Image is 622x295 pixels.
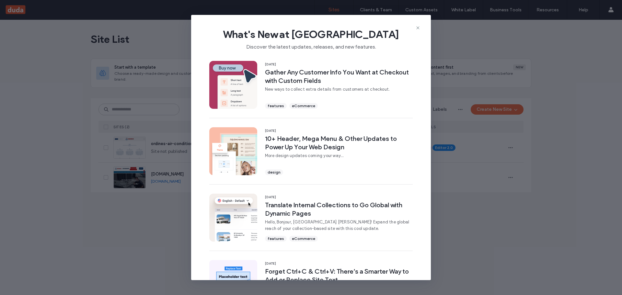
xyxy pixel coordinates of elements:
span: 10+ Header, Mega Menu & Other Updates to Power Up Your Web Design [265,134,413,151]
span: features [268,236,284,242]
span: What's New at [GEOGRAPHIC_DATA] [202,28,420,41]
span: eCommerce [292,236,315,242]
span: eCommerce [292,103,315,109]
span: Forget Ctrl+C & Ctrl+V: There’s a Smarter Way to Add or Replace Site Text [265,267,413,284]
span: Hello, Bonjour, [GEOGRAPHIC_DATA] [PERSON_NAME]! Expand the global reach of your collection-based... [265,219,413,232]
span: [DATE] [265,261,413,266]
span: [DATE] [265,195,413,199]
span: Discover the latest updates, releases, and new features. [202,41,420,51]
span: More design updates coming your way... [265,153,413,159]
span: New ways to collect extra details from customers at checkout. [265,86,413,93]
span: [DATE] [265,62,413,67]
span: features [268,103,284,109]
span: Translate Internal Collections to Go Global with Dynamic Pages [265,201,413,218]
span: [DATE] [265,129,413,133]
span: Gather Any Customer Info You Want at Checkout with Custom Fields [265,68,413,85]
span: design [268,169,281,175]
